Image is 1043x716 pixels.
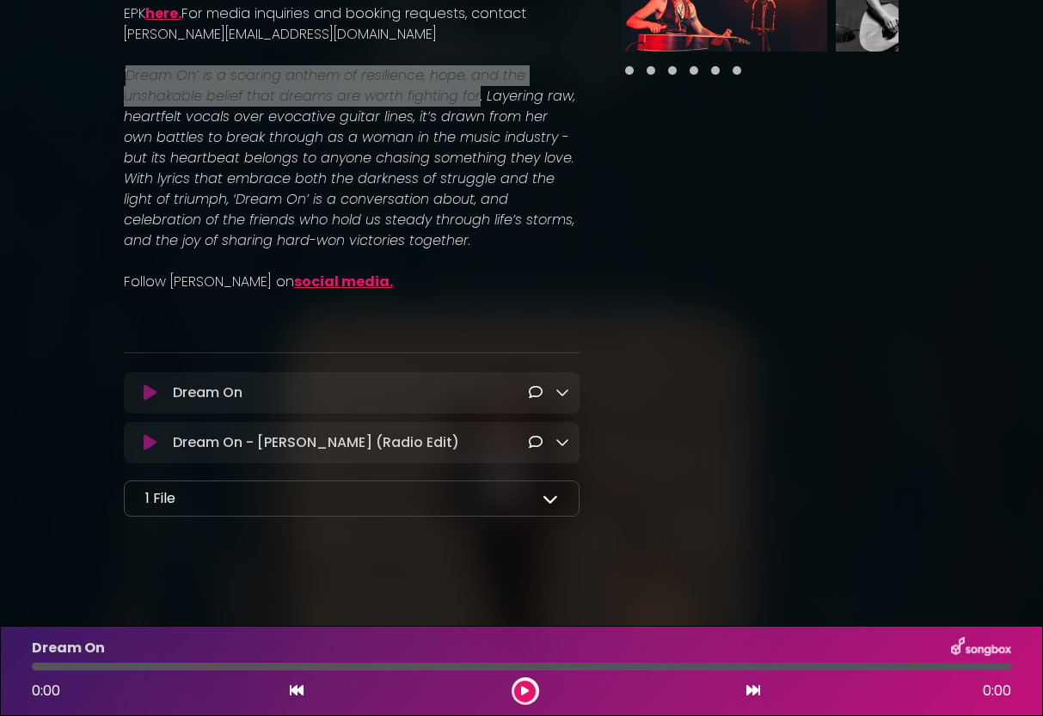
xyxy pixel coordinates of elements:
p: Dream On - [PERSON_NAME] (Radio Edit) [173,432,459,453]
a: here. [145,3,181,23]
p: 1 File [145,488,175,509]
p: Follow [PERSON_NAME] on [124,272,580,292]
a: social media. [294,272,393,291]
p: Dream On [173,382,242,403]
em: 'Dream On’ is a soaring anthem of resilience, hope, and the unshakable belief that dreams are wor... [124,65,575,250]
